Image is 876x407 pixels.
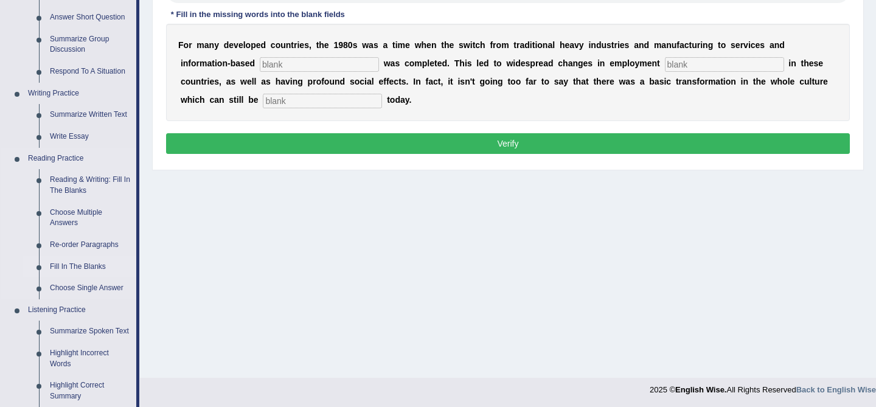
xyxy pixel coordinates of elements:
[465,77,470,86] b: n
[226,77,231,86] b: a
[654,40,661,50] b: m
[490,77,493,86] b: i
[614,58,622,68] b: m
[464,40,470,50] b: w
[209,77,214,86] b: e
[568,58,573,68] b: a
[433,77,438,86] b: c
[617,40,620,50] b: i
[796,385,876,394] a: Back to English Wise
[449,40,454,50] b: e
[201,77,204,86] b: t
[634,40,639,50] b: a
[485,77,490,86] b: o
[647,58,652,68] b: e
[321,77,324,86] b: f
[809,58,814,68] b: e
[324,40,329,50] b: e
[548,58,554,68] b: d
[266,77,271,86] b: s
[743,40,748,50] b: v
[280,40,286,50] b: u
[526,58,530,68] b: s
[276,77,281,86] b: h
[166,9,350,21] div: * Fill in the missing words into the blank fields
[532,40,535,50] b: t
[470,40,473,50] b: i
[672,40,677,50] b: u
[196,40,204,50] b: m
[627,58,630,68] b: l
[634,58,639,68] b: y
[415,77,421,86] b: n
[537,40,543,50] b: o
[369,40,374,50] b: a
[630,58,635,68] b: o
[774,40,780,50] b: n
[665,57,784,72] input: blank
[286,40,291,50] b: n
[506,58,513,68] b: w
[429,58,434,68] b: e
[386,77,389,86] b: f
[538,58,543,68] b: e
[600,58,605,68] b: n
[256,40,261,50] b: e
[473,40,476,50] b: t
[751,40,756,50] b: c
[297,77,303,86] b: g
[610,58,614,68] b: e
[263,94,382,108] input: blank
[44,29,136,61] a: Summarize Group Discussion
[378,77,383,86] b: e
[394,77,398,86] b: c
[515,58,521,68] b: d
[405,40,410,50] b: e
[576,77,582,86] b: h
[23,83,136,105] a: Writing Practice
[364,77,367,86] b: i
[422,58,428,68] b: p
[44,104,136,126] a: Summarize Written Text
[290,77,293,86] b: i
[44,7,136,29] a: Answer Short Question
[530,58,535,68] b: p
[231,77,235,86] b: s
[560,40,565,50] b: h
[217,58,223,68] b: o
[619,77,625,86] b: w
[178,40,184,50] b: F
[254,77,257,86] b: l
[543,40,548,50] b: n
[313,77,316,86] b: r
[229,40,234,50] b: e
[496,58,502,68] b: o
[630,77,635,86] b: s
[476,58,479,68] b: l
[437,58,442,68] b: e
[529,77,534,86] b: a
[353,40,358,50] b: s
[440,77,443,86] b: ,
[721,40,726,50] b: o
[588,58,593,68] b: s
[398,77,401,86] b: t
[181,77,186,86] b: c
[280,77,285,86] b: a
[814,58,819,68] b: s
[405,58,409,68] b: c
[392,40,395,50] b: t
[543,58,548,68] b: a
[293,77,298,86] b: n
[329,77,335,86] b: u
[362,40,369,50] b: w
[183,58,189,68] b: n
[498,77,503,86] b: g
[409,58,415,68] b: o
[348,40,353,50] b: 0
[240,58,245,68] b: s
[391,58,395,68] b: a
[689,40,692,50] b: t
[578,58,583,68] b: g
[428,77,433,86] b: a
